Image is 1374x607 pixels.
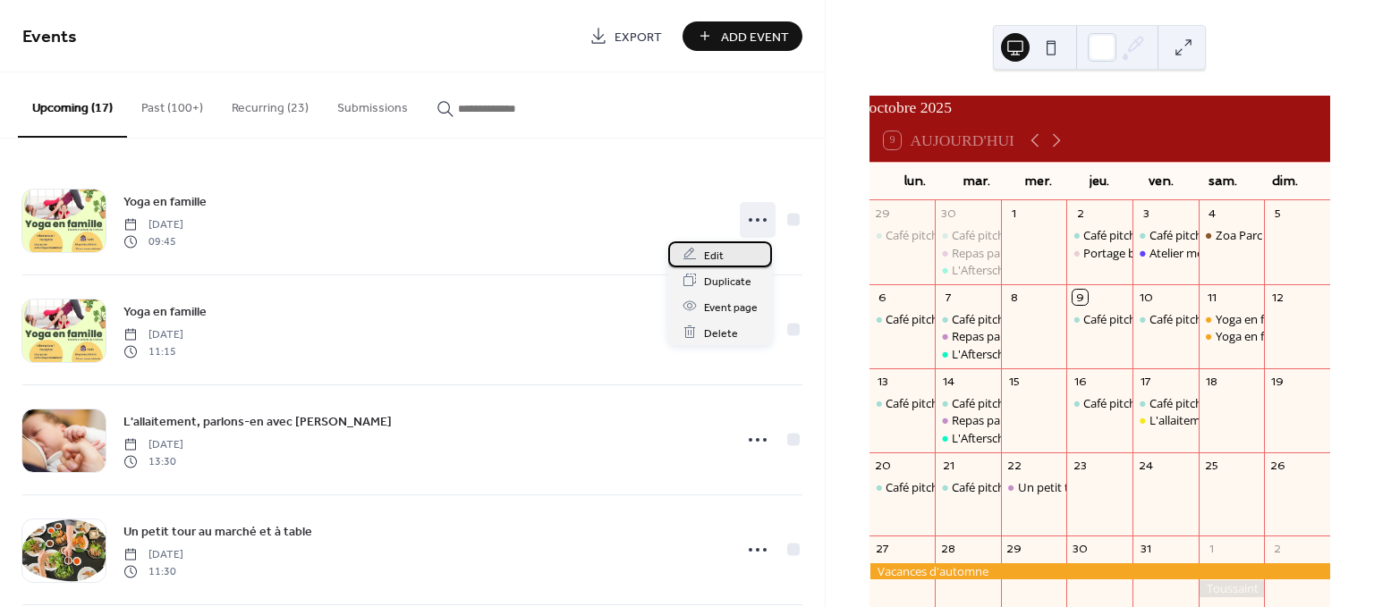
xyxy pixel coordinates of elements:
[946,163,1007,199] div: mar.
[935,412,1001,428] div: Repas papote
[123,521,312,542] a: Un petit tour au marché et à table
[1073,458,1088,473] div: 23
[886,311,965,327] div: Café pitchouns
[1149,395,1229,411] div: Café pitchouns
[721,28,789,46] span: Add Event
[952,479,1031,495] div: Café pitchouns
[1199,328,1265,344] div: Yoga en famille
[704,324,738,342] span: Delete
[935,430,1001,446] div: L'Afterschool du mardi
[875,374,890,389] div: 13
[323,72,422,136] button: Submissions
[869,479,936,495] div: Café pitchouns
[1073,542,1088,557] div: 30
[1270,374,1285,389] div: 19
[576,21,675,51] a: Export
[123,303,207,322] span: Yoga en famille
[1204,542,1219,557] div: 1
[1132,311,1199,327] div: Café pitchouns
[1199,227,1265,243] div: Zoa Parc Animalier Botanique - COMPLET
[886,395,965,411] div: Café pitchouns
[875,458,890,473] div: 20
[1007,163,1069,199] div: mer.
[1069,163,1131,199] div: jeu.
[869,395,936,411] div: Café pitchouns
[869,96,1330,119] div: octobre 2025
[123,453,183,469] span: 13:30
[123,411,392,432] a: L'allaitement, parlons-en avec [PERSON_NAME]
[123,547,183,563] span: [DATE]
[1006,458,1022,473] div: 22
[869,227,936,243] div: Café pitchouns
[952,245,1025,261] div: Repas papote
[1270,290,1285,305] div: 12
[941,458,956,473] div: 21
[875,290,890,305] div: 6
[952,328,1025,344] div: Repas papote
[1131,163,1192,199] div: ven.
[123,217,183,233] span: [DATE]
[935,479,1001,495] div: Café pitchouns
[123,233,183,249] span: 09:45
[1006,206,1022,221] div: 1
[1139,458,1154,473] div: 24
[123,193,207,212] span: Yoga en famille
[1270,542,1285,557] div: 2
[1018,479,1199,495] div: Un petit tour au marché et à table
[1204,290,1219,305] div: 11
[1139,374,1154,389] div: 17
[683,21,802,51] button: Add Event
[875,206,890,221] div: 29
[704,246,724,265] span: Edit
[935,245,1001,261] div: Repas papote
[1149,311,1229,327] div: Café pitchouns
[869,311,936,327] div: Café pitchouns
[123,437,183,453] span: [DATE]
[1006,290,1022,305] div: 8
[615,28,662,46] span: Export
[952,412,1025,428] div: Repas papote
[935,311,1001,327] div: Café pitchouns
[952,227,1031,243] div: Café pitchouns
[935,346,1001,362] div: L'Afterschool du mardi
[1132,412,1199,428] div: L'allaitement, parlons-en avec Estelle
[1083,245,1233,261] div: Portage bébé physiologique
[1199,311,1265,327] div: Yoga en famille
[886,227,965,243] div: Café pitchouns
[1066,311,1132,327] div: Café pitchouns
[1149,227,1229,243] div: Café pitchouns
[941,374,956,389] div: 14
[123,301,207,322] a: Yoga en famille
[952,346,1077,362] div: L'Afterschool du [DATE]
[941,542,956,557] div: 28
[875,542,890,557] div: 27
[22,20,77,55] span: Events
[1204,374,1219,389] div: 18
[1006,374,1022,389] div: 15
[1073,206,1088,221] div: 2
[217,72,323,136] button: Recurring (23)
[1132,227,1199,243] div: Café pitchouns
[1132,245,1199,261] div: Atelier motricité parent-enfant
[123,343,183,359] span: 11:15
[1083,227,1163,243] div: Café pitchouns
[1204,458,1219,473] div: 25
[1066,227,1132,243] div: Café pitchouns
[952,395,1031,411] div: Café pitchouns
[123,563,183,579] span: 11:30
[869,563,1330,579] div: Vacances d'automne
[1204,206,1219,221] div: 4
[1006,542,1022,557] div: 29
[1083,395,1163,411] div: Café pitchouns
[1066,245,1132,261] div: Portage bébé physiologique
[935,262,1001,278] div: L'Afterschool du mardi
[1132,395,1199,411] div: Café pitchouns
[884,163,946,199] div: lun.
[952,262,1077,278] div: L'Afterschool du [DATE]
[127,72,217,136] button: Past (100+)
[1199,580,1265,596] div: Toussaint
[952,311,1031,327] div: Café pitchouns
[123,523,312,542] span: Un petit tour au marché et à table
[704,298,758,316] span: Event page
[1270,206,1285,221] div: 5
